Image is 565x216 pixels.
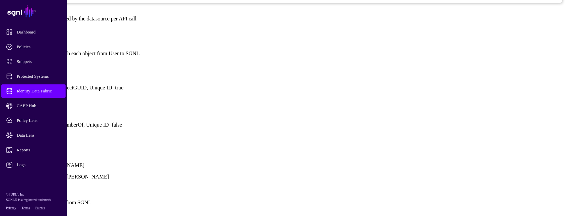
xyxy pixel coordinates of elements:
span: Logs [6,161,72,168]
span: Policies [6,44,72,50]
span: Data Lens [6,132,72,139]
span: Protected Systems [6,73,72,80]
a: Reports [1,143,66,157]
h3: Details [3,149,562,156]
p: Type=String, External ID=objectGUID, Unique ID=true [3,85,562,91]
div: The number of records returned by the datasource per API call [3,16,562,22]
span: Dashboard [6,29,72,35]
a: CAEP Hub [1,99,66,113]
a: Patents [35,206,45,210]
a: Policies [1,40,66,54]
a: Data Lens [1,129,66,142]
span: Reports [6,147,72,153]
span: Identity Data Fabric [6,88,72,94]
a: Policy Lens [1,114,66,127]
a: Snippets [1,55,66,68]
p: Set the attributes that sync with each object from User to SGNL [3,51,562,57]
p: © [URL], Inc [6,192,61,197]
a: Terms [22,206,30,210]
span: Snippets [6,58,72,65]
a: Protected Systems [1,70,66,83]
a: Dashboard [1,25,66,39]
p: Remove User and all its data from SGNL [3,200,562,206]
div: Attributes [3,37,562,44]
a: Logs [1,158,66,171]
span: CAEP Hub [6,102,72,109]
app-identifier: [PERSON_NAME] [61,174,109,179]
a: Identity Data Fabric [1,84,66,98]
h3: Remove Entity [3,186,562,193]
a: Admin [1,173,66,186]
span: Policy Lens [6,117,72,124]
p: Type=String, External ID=memberOf, Unique ID=false [3,122,562,128]
a: SGNL [4,4,63,19]
p: SGNL® is a registered trademark [6,197,61,203]
a: Privacy [6,206,16,210]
